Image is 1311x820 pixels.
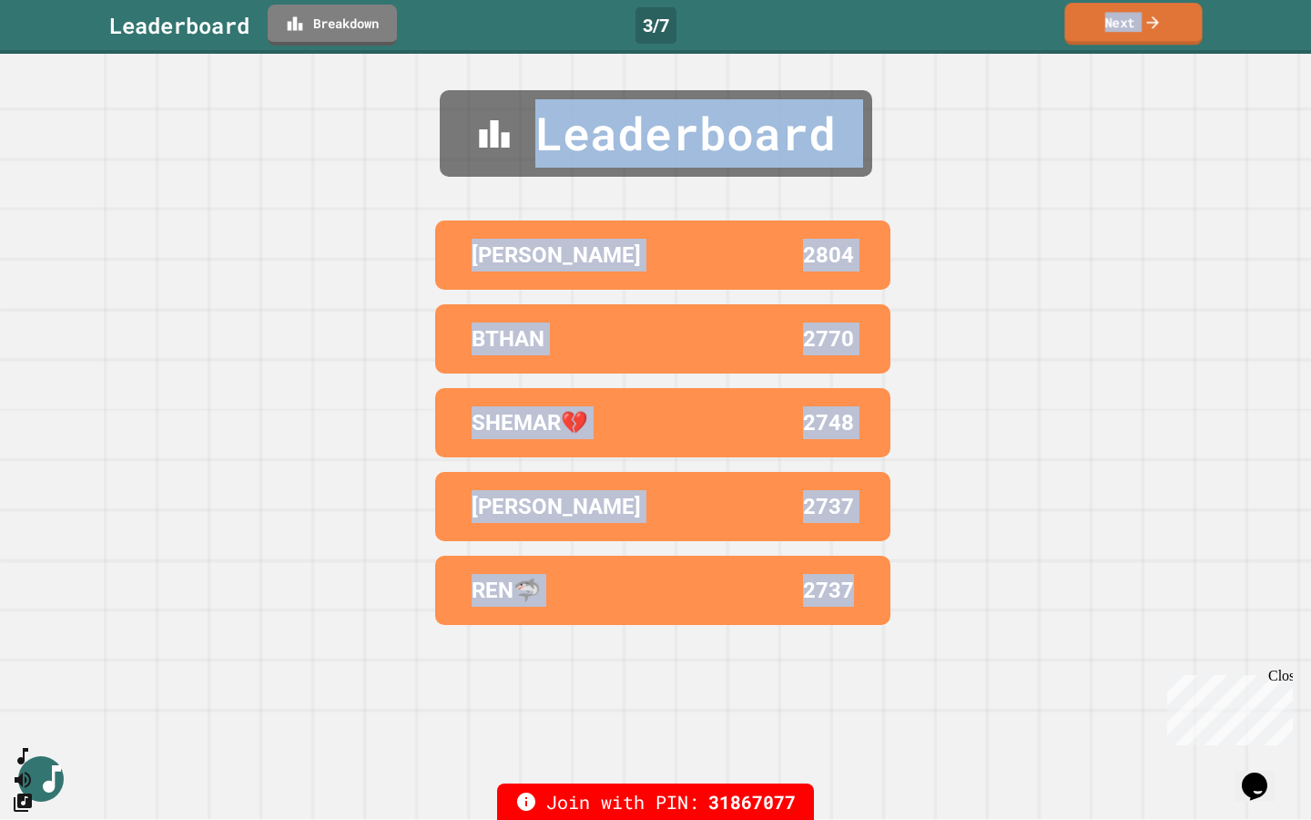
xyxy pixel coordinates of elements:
button: Mute music [12,768,34,791]
div: 3 / 7 [635,7,676,44]
p: BTHAN [472,323,544,355]
p: 2770 [803,323,854,355]
a: Next [1064,3,1202,45]
a: Breakdown [268,5,397,46]
p: SHEMAR💔 [472,406,588,439]
p: REN🦈 [472,574,541,607]
p: 2748 [803,406,854,439]
button: Change Music [12,791,34,814]
p: 2804 [803,239,854,272]
p: 2737 [803,574,854,607]
span: 31867077 [708,788,796,815]
p: [PERSON_NAME] [472,239,641,272]
p: [PERSON_NAME] [472,490,641,523]
iframe: chat widget [1235,747,1293,802]
div: Leaderboard [440,90,872,177]
p: 2737 [803,490,854,523]
div: Join with PIN: [497,784,814,820]
div: Chat with us now!Close [7,7,126,116]
button: SpeedDial basic example [12,745,34,768]
iframe: chat widget [1160,668,1293,745]
div: Leaderboard [109,9,249,42]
